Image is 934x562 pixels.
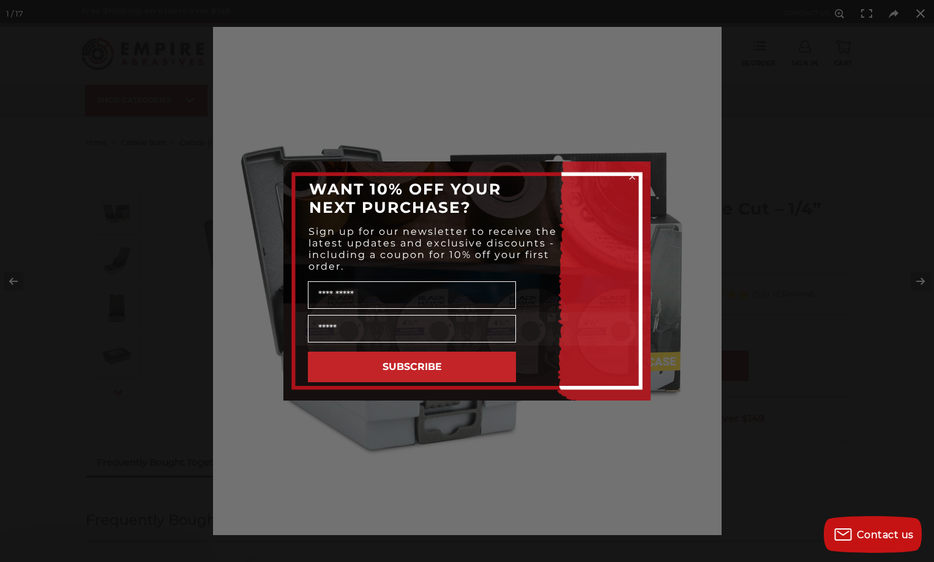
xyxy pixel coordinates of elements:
button: Close dialog [626,171,638,183]
span: Sign up for our newsletter to receive the latest updates and exclusive discounts - including a co... [308,226,557,272]
span: WANT 10% OFF YOUR NEXT PURCHASE? [309,180,501,216]
input: Email [308,315,516,342]
button: SUBSCRIBE [308,352,516,382]
span: Contact us [857,529,914,541]
button: Contact us [824,516,922,553]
